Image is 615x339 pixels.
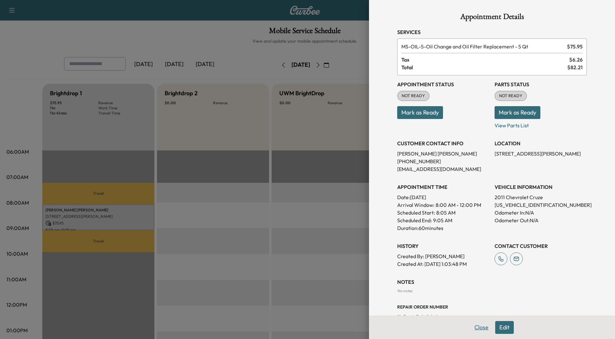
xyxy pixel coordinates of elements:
span: $ 6.26 [569,56,583,64]
p: Scheduled Start: [397,209,435,216]
button: Close [470,321,493,334]
h1: Appointment Details [397,13,587,23]
span: Total [401,64,567,71]
h3: CONTACT CUSTOMER [495,242,587,250]
span: No Repair Order linked [397,314,437,318]
p: [US_VEHICLE_IDENTIFICATION_NUMBER] [495,201,587,209]
button: Mark as Ready [495,106,540,119]
h3: CUSTOMER CONTACT INFO [397,140,489,147]
p: 2011 Chevrolet Cruze [495,193,587,201]
span: NOT READY [398,93,429,99]
h3: VEHICLE INFORMATION [495,183,587,191]
span: Oil Change and Oil Filter Replacement - 5 Qt [401,43,564,50]
h3: LOCATION [495,140,587,147]
p: View Parts List [495,119,587,129]
p: 9:05 AM [433,216,452,224]
p: Duration: 60 minutes [397,224,489,232]
h3: NOTES [397,278,587,286]
p: Created By : [PERSON_NAME] [397,252,489,260]
p: [PERSON_NAME] [PERSON_NAME] [397,150,489,157]
p: Odometer Out: N/A [495,216,587,224]
h3: History [397,242,489,250]
div: No notes [397,288,587,293]
button: Mark as Ready [397,106,443,119]
p: Created At : [DATE] 1:03:48 PM [397,260,489,268]
span: 8:00 AM - 12:00 PM [436,201,481,209]
h3: APPOINTMENT TIME [397,183,489,191]
span: $ 75.95 [567,43,583,50]
p: [PHONE_NUMBER] [397,157,489,165]
button: Edit [495,321,514,334]
span: NOT READY [495,93,526,99]
p: Scheduled End: [397,216,432,224]
p: [EMAIL_ADDRESS][DOMAIN_NAME] [397,165,489,173]
p: Date: [DATE] [397,193,489,201]
h3: Services [397,28,587,36]
span: Tax [401,56,569,64]
p: Arrival Window: [397,201,489,209]
h3: Parts Status [495,81,587,88]
span: $ 82.21 [567,64,583,71]
h3: Appointment Status [397,81,489,88]
p: Odometer In: N/A [495,209,587,216]
h3: Repair Order number [397,304,587,310]
p: 8:05 AM [436,209,455,216]
p: [STREET_ADDRESS][PERSON_NAME] [495,150,587,157]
